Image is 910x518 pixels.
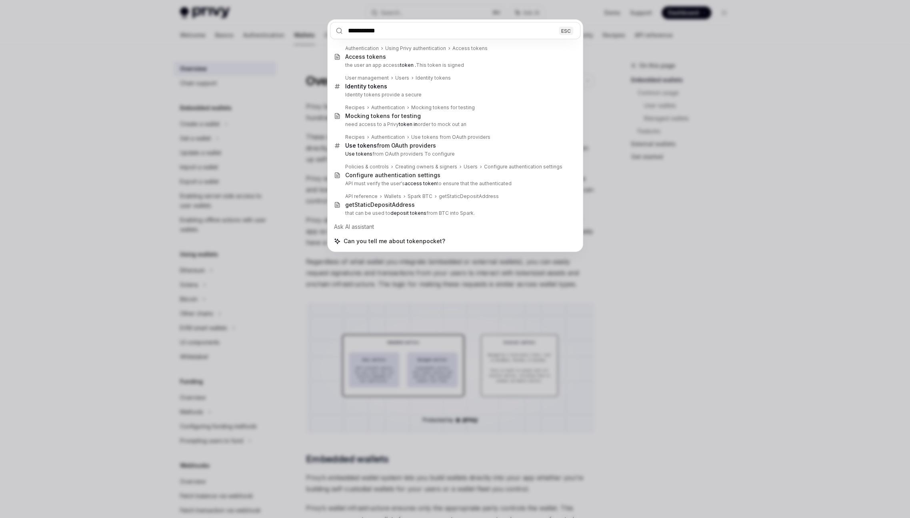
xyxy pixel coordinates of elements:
div: User management [345,75,389,81]
div: Users [464,164,478,170]
div: Configure authentication settings [345,172,440,179]
div: Wallets [384,193,401,200]
div: Authentication [371,104,405,111]
span: Can you tell me about tokenpocket? [344,237,445,245]
div: Recipes [345,134,365,140]
div: Authentication [345,45,379,52]
b: Use tokens [345,151,372,157]
b: token in [399,121,418,127]
div: Policies & controls [345,164,389,170]
div: Creating owners & signers [395,164,457,170]
div: from OAuth providers [345,142,436,149]
b: token . [400,62,416,68]
div: ESC [559,26,573,35]
div: Using Privy authentication [385,45,446,52]
div: Recipes [345,104,365,111]
p: need access to a Privy order to mock out an [345,121,564,128]
p: that can be used to from BTC into Spark. [345,210,564,216]
div: Users [395,75,409,81]
p: from OAuth providers To configure [345,151,564,157]
div: Ask AI assistant [330,220,580,234]
p: the user an app access This token is signed [345,62,564,68]
div: Identity tokens [416,75,451,81]
div: getStaticDepositAddress [439,193,499,200]
div: Mocking tokens for testing [411,104,475,111]
p: Identity tokens provide a secure [345,92,564,98]
p: API must verify the user's to ensure that the authenticated [345,180,564,187]
b: access token [405,180,437,186]
div: Use tokens from OAuth providers [411,134,490,140]
div: Authentication [371,134,405,140]
div: Access tokens [452,45,488,52]
b: Use tokens [345,142,377,149]
div: Access tokens [345,53,386,60]
div: API reference [345,193,378,200]
div: Configure authentication settings [484,164,562,170]
div: Mocking tokens for testing [345,112,421,120]
b: deposit tokens [390,210,426,216]
div: Spark BTC [408,193,432,200]
div: getStaticDepositAddress [345,201,415,208]
b: Identity tokens [345,83,387,90]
